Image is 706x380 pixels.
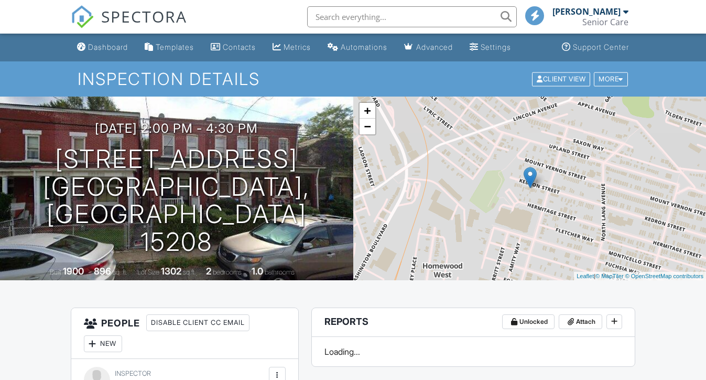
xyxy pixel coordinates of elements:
input: Search everything... [307,6,517,27]
a: Templates [140,38,198,57]
a: Zoom in [360,103,375,119]
a: Client View [531,75,593,82]
img: The Best Home Inspection Software - Spectora [71,5,94,28]
div: Advanced [416,43,453,51]
div: [PERSON_NAME] [552,6,621,17]
div: Templates [156,43,194,51]
a: Zoom out [360,119,375,134]
h1: [STREET_ADDRESS] [GEOGRAPHIC_DATA], [GEOGRAPHIC_DATA] 15208 [17,145,336,256]
a: Metrics [268,38,315,57]
span: sq. ft. [113,268,127,276]
div: 896 [94,266,111,277]
h3: [DATE] 2:00 pm - 4:30 pm [95,121,258,135]
span: Inspector [115,370,151,377]
div: New [84,335,122,352]
span: Lot Size [137,268,159,276]
div: Metrics [284,43,311,51]
div: Settings [481,43,511,51]
div: Automations [341,43,387,51]
span: sq.ft. [183,268,196,276]
h3: People [71,308,298,359]
span: bedrooms [213,268,242,276]
a: Support Center [558,38,633,57]
a: Dashboard [73,38,132,57]
div: More [594,72,628,86]
a: SPECTORA [71,14,187,36]
div: Support Center [573,43,629,51]
div: 1302 [161,266,181,277]
a: Settings [465,38,515,57]
div: 1.0 [252,266,263,277]
a: Leaflet [577,273,594,279]
span: SPECTORA [101,5,187,27]
div: 1900 [63,266,84,277]
span: bathrooms [265,268,295,276]
span: Built [50,268,61,276]
a: © MapTiler [595,273,624,279]
div: | [574,272,706,281]
h1: Inspection Details [78,70,629,88]
a: Contacts [207,38,260,57]
a: Automations (Basic) [323,38,392,57]
div: Client View [532,72,590,86]
div: Contacts [223,43,256,51]
div: 2 [206,266,211,277]
div: Dashboard [88,43,128,51]
div: Senior Care [582,17,628,27]
div: Disable Client CC Email [146,314,249,331]
a: © OpenStreetMap contributors [625,273,703,279]
a: Advanced [400,38,457,57]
